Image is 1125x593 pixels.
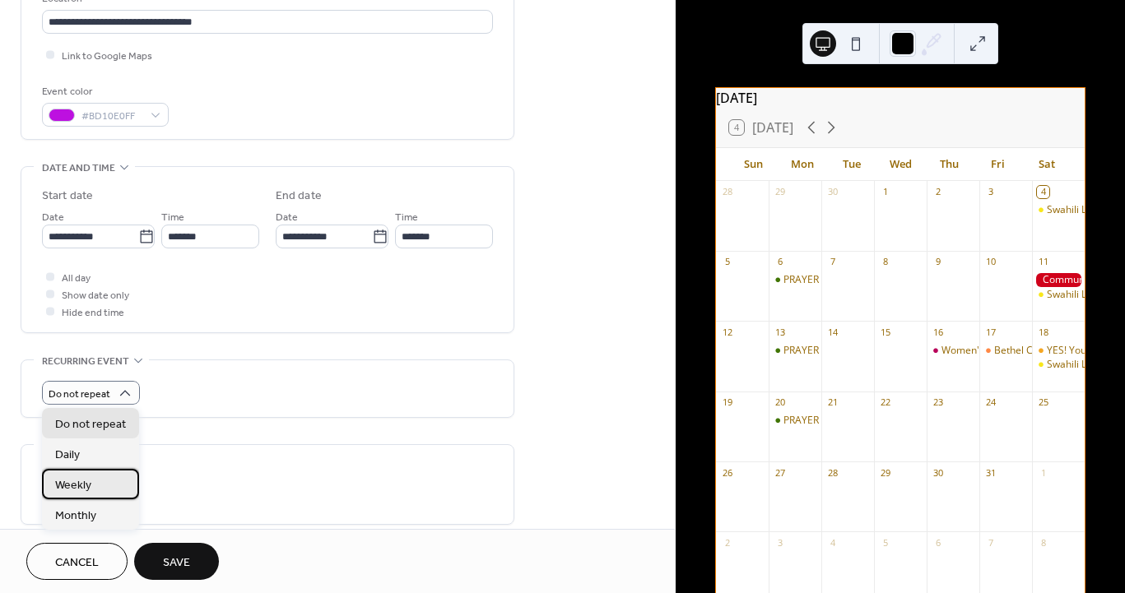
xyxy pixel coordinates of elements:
div: 28 [826,466,839,479]
span: Time [161,209,184,226]
div: 27 [774,466,786,479]
div: Women's [DEMOGRAPHIC_DATA] Study [941,344,1123,358]
div: 19 [721,396,733,409]
div: Wed [876,148,924,181]
div: 3 [774,536,786,549]
div: 21 [826,396,839,409]
div: 13 [774,326,786,338]
div: Women's Bible Study [927,344,979,358]
div: 4 [826,536,839,549]
div: 30 [932,466,944,479]
span: Do not repeat [49,385,110,404]
div: 20 [774,396,786,409]
div: Thu [925,148,974,181]
div: PRAYER CALLS [783,344,850,358]
div: Swahili Lifegroup [1047,358,1125,372]
div: 31 [984,466,997,479]
div: PRAYER CALLS [769,273,821,287]
div: Fri [974,148,1022,181]
div: 5 [721,256,733,268]
span: Time [395,209,418,226]
div: 12 [721,326,733,338]
div: 25 [1037,396,1049,409]
div: End date [276,188,322,205]
div: 10 [984,256,997,268]
div: Mon [779,148,827,181]
div: PRAYER CALLS [769,344,821,358]
span: Cancel [55,554,99,572]
div: 15 [879,326,891,338]
div: 4 [1037,186,1049,198]
span: Hide end time [62,304,124,322]
div: 26 [721,466,733,479]
div: Swahili Lifegroup [1032,203,1085,217]
span: Save [163,554,190,572]
button: Cancel [26,543,128,580]
div: 17 [984,326,997,338]
div: 7 [984,536,997,549]
div: Swahili Lifegroup [1047,203,1125,217]
div: Swahili Lifegroup [1032,358,1085,372]
div: 3 [984,186,997,198]
div: PRAYER CALLS [783,414,850,428]
span: Weekly [55,477,91,494]
span: #BD10E0FF [81,108,142,125]
div: 24 [984,396,997,409]
div: Start date [42,188,93,205]
span: Daily [55,447,80,464]
div: Swahili Lifegroup [1032,288,1085,302]
div: 5 [879,536,891,549]
div: 6 [774,256,786,268]
div: Tue [827,148,876,181]
span: All day [62,270,91,287]
div: PRAYER CALLS [783,273,850,287]
div: PRAYER CALLS [769,414,821,428]
div: [DATE] [716,88,1085,108]
div: 1 [879,186,891,198]
div: 16 [932,326,944,338]
div: 7 [826,256,839,268]
span: Date [42,209,64,226]
div: 22 [879,396,891,409]
div: Sun [729,148,778,181]
div: Communion America [1032,273,1085,287]
div: 14 [826,326,839,338]
div: 18 [1037,326,1049,338]
span: Link to Google Maps [62,48,152,65]
span: Date and time [42,160,115,177]
div: 11 [1037,256,1049,268]
span: Show date only [62,287,129,304]
div: 29 [879,466,891,479]
button: Save [134,543,219,580]
div: Event color [42,83,165,100]
div: 2 [721,536,733,549]
div: 8 [1037,536,1049,549]
div: 2 [932,186,944,198]
span: Do not repeat [55,416,126,433]
div: Sat [1023,148,1072,181]
div: 9 [932,256,944,268]
div: 28 [721,186,733,198]
div: YES! Youth Evangelism Seminar [1032,344,1085,358]
div: 6 [932,536,944,549]
span: Monthly [55,507,96,525]
div: 23 [932,396,944,409]
div: 8 [879,256,891,268]
div: 29 [774,186,786,198]
span: Date [276,209,298,226]
div: 1 [1037,466,1049,479]
div: Bethel Concert at Liquid Church [979,344,1032,358]
div: Swahili Lifegroup [1047,288,1125,302]
div: 30 [826,186,839,198]
span: Recurring event [42,353,129,370]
